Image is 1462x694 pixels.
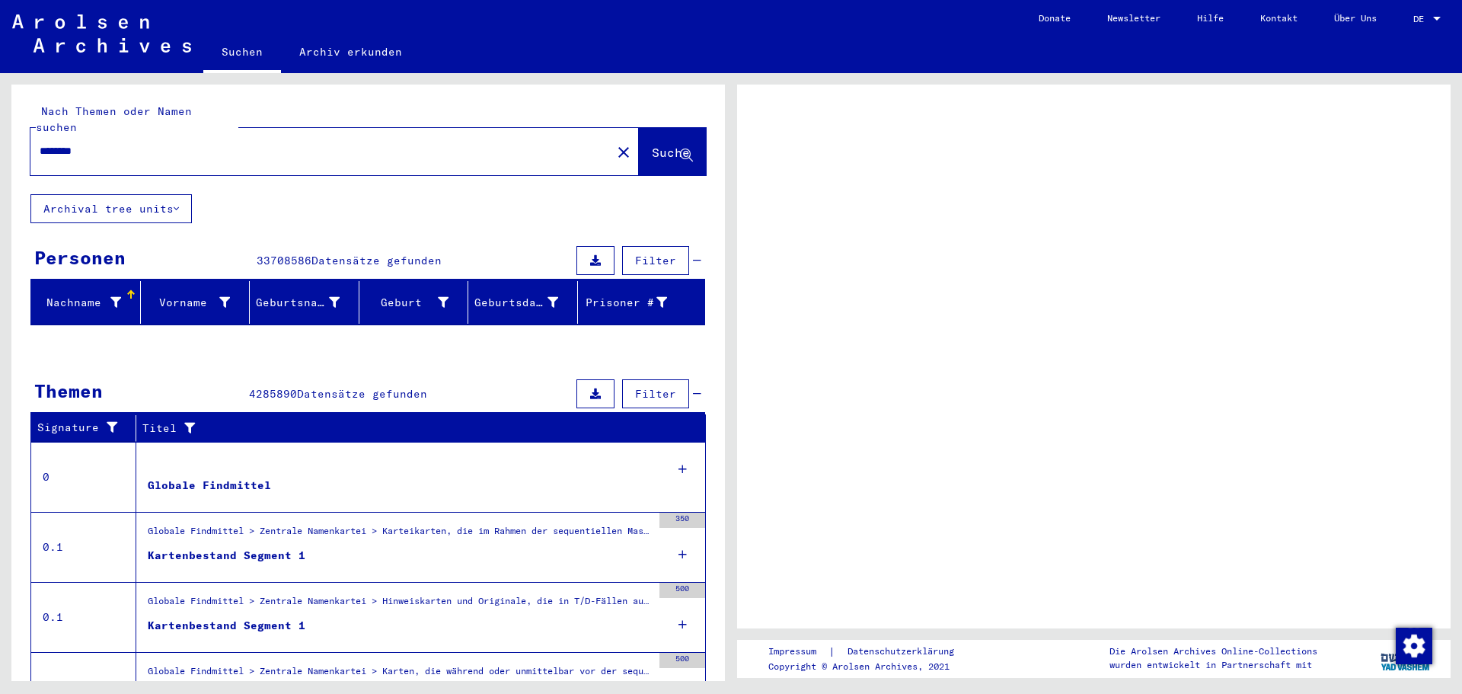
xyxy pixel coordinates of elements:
a: Archiv erkunden [281,34,420,70]
button: Archival tree units [30,194,192,223]
span: Datensätze gefunden [297,387,427,401]
mat-header-cell: Geburt‏ [359,281,469,324]
div: Kartenbestand Segment 1 [148,618,305,634]
div: Globale Findmittel [148,478,271,494]
div: 500 [659,653,705,668]
div: Vorname [147,290,250,315]
div: 500 [659,583,705,598]
mat-header-cell: Vorname [141,281,251,324]
button: Filter [622,379,689,408]
a: Impressum [768,644,828,660]
div: Nachname [37,295,121,311]
img: yv_logo.png [1377,639,1435,677]
mat-icon: close [614,143,633,162]
div: Nachname [37,290,140,315]
mat-header-cell: Prisoner # [578,281,705,324]
span: Filter [635,254,676,267]
div: Titel [142,421,675,437]
span: DE [1413,14,1430,24]
div: Personen [34,244,126,271]
button: Filter [622,246,689,275]
button: Clear [608,136,639,167]
a: Datenschutzerklärung [835,644,972,660]
div: Globale Findmittel > Zentrale Namenkartei > Karteikarten, die im Rahmen der sequentiellen Massend... [148,524,652,545]
div: Kartenbestand Segment 1 [148,548,305,564]
a: Suchen [203,34,281,73]
div: Themen [34,377,103,405]
div: Globale Findmittel > Zentrale Namenkartei > Karten, die während oder unmittelbar vor der sequenti... [148,664,652,686]
td: 0 [31,442,136,512]
div: | [768,644,972,660]
div: Geburtsdatum [474,295,558,311]
span: Filter [635,387,676,401]
div: Geburtsname [256,295,340,311]
span: Datensätze gefunden [311,254,442,267]
div: Titel [142,416,691,440]
img: Arolsen_neg.svg [12,14,191,53]
div: Vorname [147,295,231,311]
div: Zustimmung ändern [1395,627,1432,664]
div: Prisoner # [584,295,668,311]
td: 0.1 [31,582,136,652]
div: Geburtsdatum [474,290,577,315]
mat-header-cell: Geburtsname [250,281,359,324]
div: Globale Findmittel > Zentrale Namenkartei > Hinweiskarten und Originale, die in T/D-Fällen aufgef... [148,594,652,616]
span: 33708586 [257,254,311,267]
p: wurden entwickelt in Partnerschaft mit [1109,658,1317,672]
mat-header-cell: Nachname [31,281,141,324]
div: 350 [659,513,705,528]
div: Signature [37,416,139,440]
div: Geburtsname [256,290,359,315]
img: Zustimmung ändern [1396,628,1432,664]
p: Copyright © Arolsen Archives, 2021 [768,660,972,673]
button: Suche [639,128,706,175]
span: 4285890 [249,387,297,401]
mat-header-cell: Geburtsdatum [468,281,578,324]
span: Suche [652,145,690,160]
div: Geburt‏ [365,290,468,315]
td: 0.1 [31,512,136,582]
p: Die Arolsen Archives Online-Collections [1109,644,1317,658]
div: Prisoner # [584,290,687,315]
div: Signature [37,420,124,436]
mat-label: Nach Themen oder Namen suchen [36,104,192,134]
div: Geburt‏ [365,295,449,311]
